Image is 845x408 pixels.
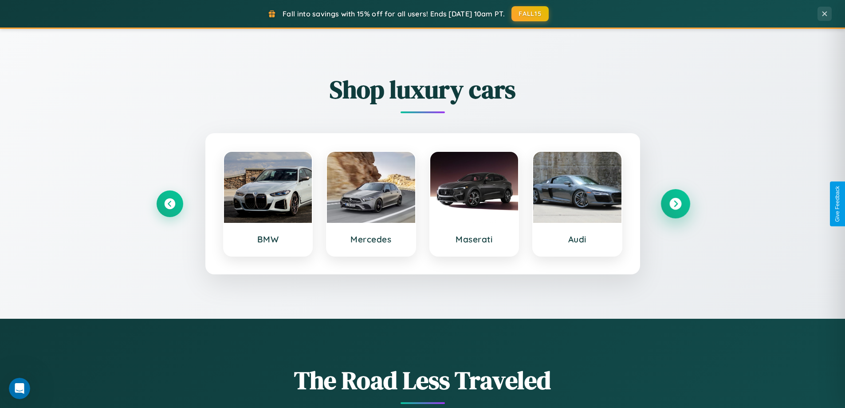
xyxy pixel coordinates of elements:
h2: Shop luxury cars [157,72,689,107]
h1: The Road Less Traveled [157,363,689,397]
h3: Mercedes [336,234,406,245]
iframe: Intercom live chat [9,378,30,399]
h3: Audi [542,234,613,245]
div: Give Feedback [834,186,841,222]
span: Fall into savings with 15% off for all users! Ends [DATE] 10am PT. [283,9,505,18]
h3: BMW [233,234,303,245]
button: FALL15 [511,6,549,21]
h3: Maserati [439,234,510,245]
